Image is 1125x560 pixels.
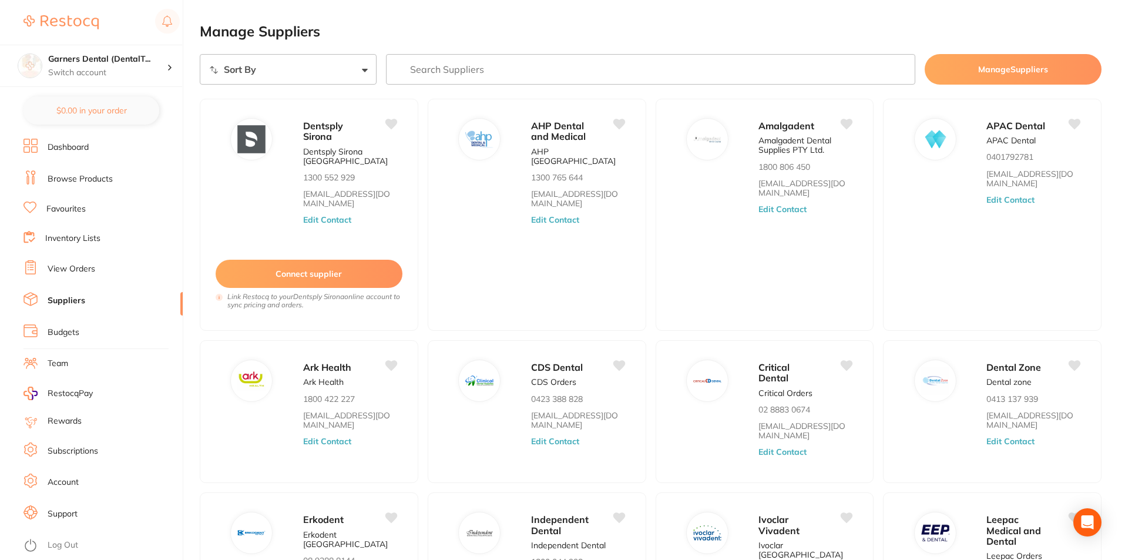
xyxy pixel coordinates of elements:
[758,136,852,155] p: Amalgadent Dental Supplies PTY Ltd.
[48,388,93,400] span: RestocqPay
[48,263,95,275] a: View Orders
[758,514,800,536] span: Ivoclar Vivadent
[925,54,1102,85] button: ManageSuppliers
[531,189,624,208] a: [EMAIL_ADDRESS][DOMAIN_NAME]
[758,388,812,398] p: Critical Orders
[238,125,266,153] img: Dentsply Sirona
[303,173,355,182] p: 1300 552 929
[758,204,807,214] button: Edit Contact
[48,508,78,520] a: Support
[531,377,576,387] p: CDS Orders
[986,169,1080,188] a: [EMAIL_ADDRESS][DOMAIN_NAME]
[303,147,397,166] p: Dentsply Sirona [GEOGRAPHIC_DATA]
[386,54,916,85] input: Search Suppliers
[45,233,100,244] a: Inventory Lists
[758,447,807,457] button: Edit Contact
[227,293,402,309] i: Link Restocq to your Dentsply Sirona online account to sync pricing and orders.
[1073,508,1102,536] div: Open Intercom Messenger
[303,394,355,404] p: 1800 422 227
[531,147,624,166] p: AHP [GEOGRAPHIC_DATA]
[303,215,351,224] button: Edit Contact
[48,477,79,488] a: Account
[303,120,343,142] span: Dentsply Sirona
[303,437,351,446] button: Edit Contact
[46,203,86,215] a: Favourites
[48,173,113,185] a: Browse Products
[216,260,402,288] button: Connect supplier
[531,215,579,224] button: Edit Contact
[48,358,68,370] a: Team
[303,377,344,387] p: Ark Health
[48,539,78,551] a: Log Out
[23,536,179,555] button: Log Out
[48,142,89,153] a: Dashboard
[303,361,351,373] span: Ark Health
[23,387,93,400] a: RestocqPay
[986,120,1045,132] span: APAC Dental
[23,387,38,400] img: RestocqPay
[986,195,1035,204] button: Edit Contact
[200,24,1102,40] h2: Manage Suppliers
[531,541,606,550] p: Independent Dental
[986,152,1033,162] p: 0401792781
[48,295,85,307] a: Suppliers
[693,125,721,153] img: Amalgadent
[303,189,397,208] a: [EMAIL_ADDRESS][DOMAIN_NAME]
[986,377,1032,387] p: Dental zone
[758,421,852,440] a: [EMAIL_ADDRESS][DOMAIN_NAME]
[48,415,82,427] a: Rewards
[921,367,949,395] img: Dental Zone
[303,530,397,549] p: Erkodent [GEOGRAPHIC_DATA]
[986,394,1038,404] p: 0413 137 939
[465,519,493,547] img: Independent Dental
[48,327,79,338] a: Budgets
[758,541,852,559] p: Ivoclar [GEOGRAPHIC_DATA]
[465,367,493,395] img: CDS Dental
[986,136,1036,145] p: APAC Dental
[693,519,721,547] img: Ivoclar Vivadent
[986,411,1080,430] a: [EMAIL_ADDRESS][DOMAIN_NAME]
[758,162,810,172] p: 1800 806 450
[238,519,266,547] img: Erkodent
[531,437,579,446] button: Edit Contact
[465,125,493,153] img: AHP Dental and Medical
[23,9,99,36] a: Restocq Logo
[921,519,949,547] img: Leepac Medical and Dental
[23,15,99,29] img: Restocq Logo
[23,96,159,125] button: $0.00 in your order
[238,367,266,395] img: Ark Health
[303,411,397,430] a: [EMAIL_ADDRESS][DOMAIN_NAME]
[531,361,583,373] span: CDS Dental
[921,125,949,153] img: APAC Dental
[531,514,589,536] span: Independent Dental
[986,437,1035,446] button: Edit Contact
[531,394,583,404] p: 0423 388 828
[531,411,624,430] a: [EMAIL_ADDRESS][DOMAIN_NAME]
[48,67,167,79] p: Switch account
[18,54,42,78] img: Garners Dental (DentalTown 5)
[48,53,167,65] h4: Garners Dental (DentalTown 5)
[758,361,790,384] span: Critical Dental
[531,120,586,142] span: AHP Dental and Medical
[986,514,1041,547] span: Leepac Medical and Dental
[48,445,98,457] a: Subscriptions
[758,179,852,197] a: [EMAIL_ADDRESS][DOMAIN_NAME]
[693,367,721,395] img: Critical Dental
[758,405,810,414] p: 02 8883 0674
[986,361,1041,373] span: Dental Zone
[758,120,814,132] span: Amalgadent
[531,173,583,182] p: 1300 765 644
[303,514,344,525] span: Erkodent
